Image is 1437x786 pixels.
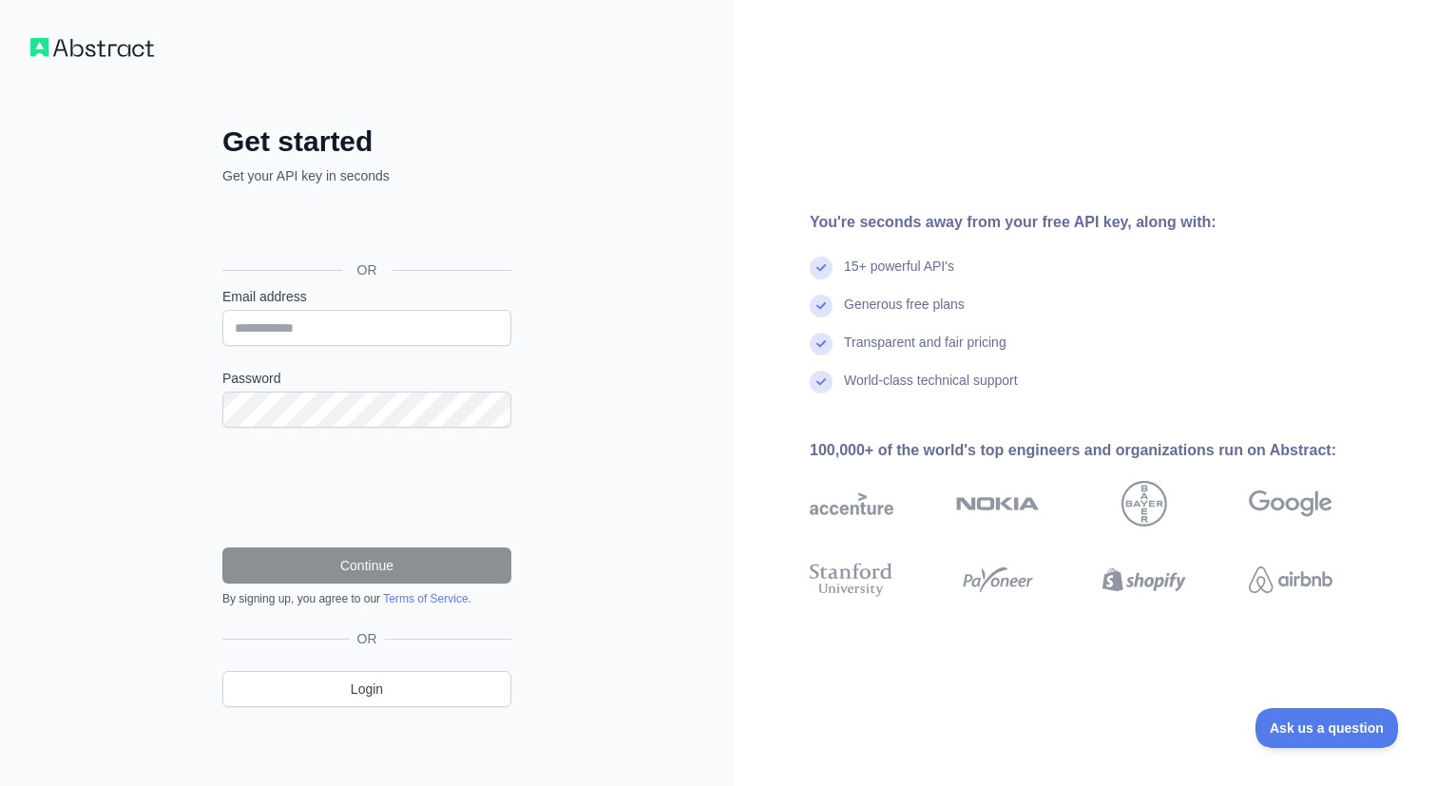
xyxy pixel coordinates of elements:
[342,260,393,279] span: OR
[844,333,1006,371] div: Transparent and fair pricing
[222,125,511,159] h2: Get started
[810,257,833,279] img: check mark
[383,592,468,605] a: Terms of Service
[956,481,1040,527] img: nokia
[30,38,154,57] img: Workflow
[222,591,511,606] div: By signing up, you agree to our .
[350,629,385,648] span: OR
[1249,559,1332,601] img: airbnb
[222,369,511,388] label: Password
[844,295,965,333] div: Generous free plans
[810,211,1393,234] div: You're seconds away from your free API key, along with:
[1255,708,1399,748] iframe: Toggle Customer Support
[810,439,1393,462] div: 100,000+ of the world's top engineers and organizations run on Abstract:
[222,287,511,306] label: Email address
[1121,481,1167,527] img: bayer
[1102,559,1186,601] img: shopify
[222,547,511,584] button: Continue
[810,295,833,317] img: check mark
[222,451,511,525] iframe: reCAPTCHA
[956,559,1040,601] img: payoneer
[810,371,833,393] img: check mark
[1249,481,1332,527] img: google
[222,166,511,185] p: Get your API key in seconds
[222,671,511,707] a: Login
[213,206,517,248] iframe: Sign in with Google Button
[844,257,954,295] div: 15+ powerful API's
[810,559,893,601] img: stanford university
[810,481,893,527] img: accenture
[844,371,1018,409] div: World-class technical support
[810,333,833,355] img: check mark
